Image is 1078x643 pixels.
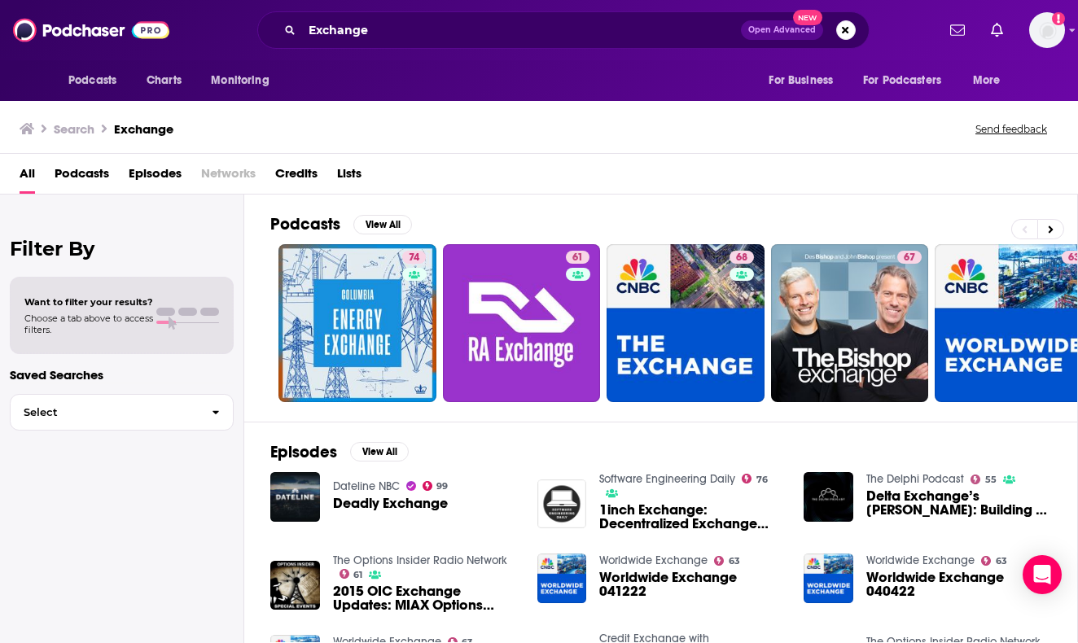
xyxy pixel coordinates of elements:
button: open menu [757,65,853,96]
button: open menu [199,65,290,96]
span: Monitoring [211,69,269,92]
span: 99 [436,483,448,490]
a: Software Engineering Daily [599,472,735,486]
a: Show notifications dropdown [944,16,971,44]
span: New [793,10,822,25]
span: For Podcasters [863,69,941,92]
span: Select [11,407,199,418]
a: The Delphi Podcast [866,472,964,486]
img: Worldwide Exchange 040422 [804,553,853,603]
img: User Profile [1029,12,1065,48]
span: Charts [147,69,182,92]
a: 1inch Exchange: Decentralized Exchange Aggregation with Anton Bukov [537,479,587,529]
a: 68 [607,244,765,402]
a: 1inch Exchange: Decentralized Exchange Aggregation with Anton Bukov [599,503,784,531]
a: 76 [742,474,768,483]
a: 61 [340,569,363,579]
h2: Filter By [10,237,234,260]
a: Podcasts [55,160,109,194]
button: open menu [57,65,138,96]
a: Episodes [129,160,182,194]
a: 67 [897,251,922,264]
a: 99 [423,481,449,491]
a: Worldwide Exchange 041222 [599,571,784,598]
img: Delta Exchange’s Pankaj Balani: Building a Crypto Derivatives Exchange for Global Scale. [804,472,853,522]
a: Worldwide Exchange [866,553,975,567]
a: 63 [981,556,1007,566]
button: open menu [962,65,1021,96]
a: Show notifications dropdown [984,16,1010,44]
div: Search podcasts, credits, & more... [257,11,870,49]
button: Show profile menu [1029,12,1065,48]
div: Open Intercom Messenger [1023,555,1062,594]
a: Lists [337,160,362,194]
span: 55 [985,476,997,483]
img: 2015 OIC Exchange Updates: MIAX Options Exchange [270,561,320,610]
span: Delta Exchange’s [PERSON_NAME]: Building a Crypto Derivatives Exchange for Global Scale. [866,489,1051,517]
button: open menu [852,65,965,96]
a: EpisodesView All [270,442,409,462]
button: Send feedback [971,122,1052,136]
span: More [973,69,1001,92]
a: 61 [566,251,589,264]
span: 1inch Exchange: Decentralized Exchange Aggregation with [PERSON_NAME] [599,503,784,531]
h2: Episodes [270,442,337,462]
span: Podcasts [68,69,116,92]
input: Search podcasts, credits, & more... [302,17,741,43]
img: Worldwide Exchange 041222 [537,553,587,603]
img: Deadly Exchange [270,472,320,522]
span: Logged in as jbarbour [1029,12,1065,48]
a: 68 [730,251,754,264]
a: 74 [402,251,426,264]
p: Saved Searches [10,367,234,383]
span: Choose a tab above to access filters. [24,313,153,335]
a: Dateline NBC [333,479,400,493]
span: 63 [729,558,740,565]
h3: Search [54,121,94,137]
a: Delta Exchange’s Pankaj Balani: Building a Crypto Derivatives Exchange for Global Scale. [866,489,1051,517]
a: All [20,160,35,194]
span: Networks [201,160,256,194]
a: Deadly Exchange [333,496,448,510]
a: 61 [443,244,601,402]
h2: Podcasts [270,214,340,234]
span: 61 [572,250,583,266]
span: Want to filter your results? [24,296,153,308]
a: 67 [771,244,929,402]
a: Worldwide Exchange [599,553,708,567]
span: 63 [996,558,1007,565]
button: Select [10,394,234,431]
a: PodcastsView All [270,214,412,234]
span: 68 [736,250,747,266]
span: 76 [756,476,768,483]
span: For Business [769,69,833,92]
span: 61 [353,571,362,579]
button: View All [353,215,412,234]
h3: Exchange [114,121,173,137]
a: 55 [971,475,997,484]
a: 74 [278,244,436,402]
button: Open AdvancedNew [741,20,823,40]
svg: Email not verified [1052,12,1065,25]
a: 2015 OIC Exchange Updates: MIAX Options Exchange [333,584,518,612]
span: 74 [409,250,419,266]
span: 67 [904,250,915,266]
a: Charts [136,65,191,96]
a: Worldwide Exchange 040422 [866,571,1051,598]
a: Credits [275,160,318,194]
img: Podchaser - Follow, Share and Rate Podcasts [13,15,169,46]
